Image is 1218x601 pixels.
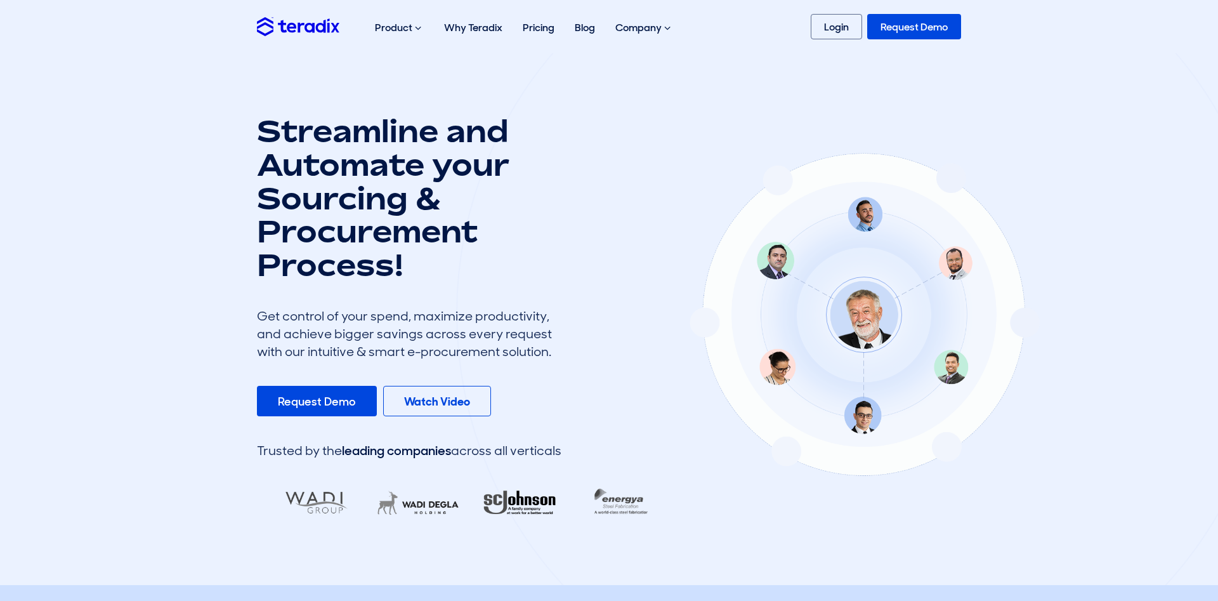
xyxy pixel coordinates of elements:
[383,386,491,416] a: Watch Video
[565,8,605,48] a: Blog
[365,8,434,48] div: Product
[257,386,377,416] a: Request Demo
[257,114,561,282] h1: Streamline and Automate your Sourcing & Procurement Process!
[811,14,862,39] a: Login
[257,307,561,360] div: Get control of your spend, maximize productivity, and achieve bigger savings across every request...
[513,8,565,48] a: Pricing
[434,8,513,48] a: Why Teradix
[867,14,961,39] a: Request Demo
[468,482,571,524] img: RA
[605,8,683,48] div: Company
[404,394,470,409] b: Watch Video
[342,442,451,459] span: leading companies
[367,482,469,524] img: LifeMakers
[257,17,339,36] img: Teradix logo
[257,442,561,459] div: Trusted by the across all verticals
